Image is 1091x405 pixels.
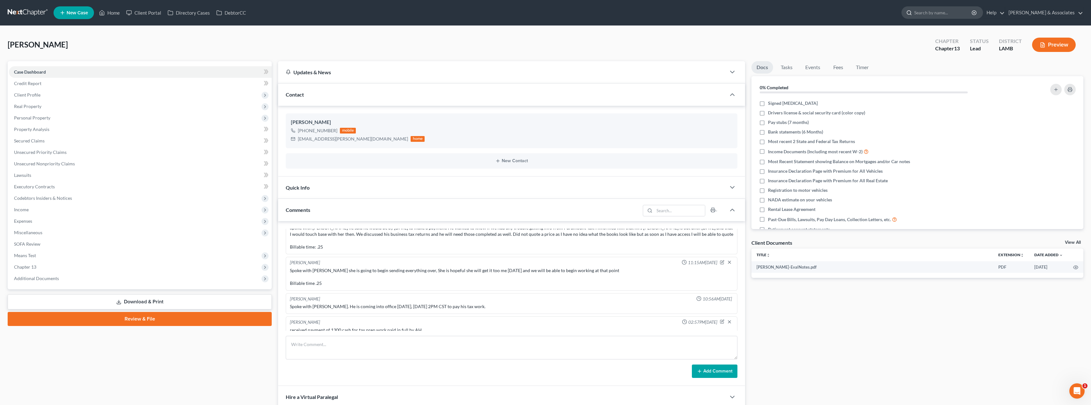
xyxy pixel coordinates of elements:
[766,253,770,257] i: unfold_more
[290,225,733,250] div: Spoke with [PERSON_NAME] he said he would be by [DATE] to make a payment. He wanted to know if we...
[290,267,733,286] div: Spoke with [PERSON_NAME] she is going to begin sending everything over, She is hopeful she will g...
[1065,240,1081,245] a: View All
[14,207,29,212] span: Income
[9,170,272,181] a: Lawsuits
[291,158,732,163] button: New Contact
[14,81,41,86] span: Credit Report
[768,177,888,184] span: Insurance Declaration Page with Premium for All Real Estate
[14,161,75,166] span: Unsecured Nonpriority Claims
[768,129,823,135] span: Bank statements (6 Months)
[768,158,910,165] span: Most Recent Statement showing Balance on Mortgages and/or Car notes
[14,149,67,155] span: Unsecured Priority Claims
[776,61,798,74] a: Tasks
[8,40,68,49] span: [PERSON_NAME]
[768,206,815,213] span: Rental Lease Agreement
[14,172,31,178] span: Lawsuits
[692,365,737,378] button: Add Comment
[993,261,1029,273] td: PDF
[298,136,408,142] div: [EMAIL_ADDRESS][PERSON_NAME][DOMAIN_NAME]
[1029,261,1068,273] td: [DATE]
[14,92,40,98] span: Client Profile
[1059,253,1063,257] i: expand_more
[751,239,792,246] div: Client Documents
[14,276,59,281] span: Additional Documents
[768,119,809,126] span: Pay stubs (7 months)
[14,115,50,120] span: Personal Property
[983,7,1005,18] a: Help
[286,69,718,76] div: Updates & News
[9,78,272,89] a: Credit Report
[970,45,989,52] div: Lead
[935,45,960,52] div: Chapter
[828,61,848,74] a: Fees
[1032,38,1076,52] button: Preview
[286,394,338,400] span: Hire a Virtual Paralegal
[768,187,828,193] span: Registration to motor vehicles
[291,119,732,126] div: [PERSON_NAME]
[768,197,832,203] span: NADA estimate on your vehicles
[1005,7,1083,18] a: [PERSON_NAME] & Associates
[1020,253,1024,257] i: unfold_more
[970,38,989,45] div: Status
[1069,383,1085,399] iframe: Intercom live chat
[14,264,36,270] span: Chapter 13
[286,184,310,191] span: Quick Info
[290,327,733,333] div: received payment of 1300 cash for tax prep work paid in full by AH
[800,61,825,74] a: Events
[688,260,717,266] span: 11:15AM[DATE]
[954,45,960,51] span: 13
[164,7,213,18] a: Directory Cases
[9,181,272,192] a: Executory Contracts
[67,11,88,15] span: New Case
[768,216,891,223] span: Past-Due Bills, Lawsuits, Pay Day Loans, Collection Letters, etc.
[9,158,272,170] a: Unsecured Nonpriority Claims
[340,128,356,134] div: mobile
[768,168,883,174] span: Insurance Declaration Page with Premium for All Vehicles
[703,296,732,302] span: 10:56AM[DATE]
[14,138,45,143] span: Secured Claims
[14,195,72,201] span: Codebtors Insiders & Notices
[9,135,272,147] a: Secured Claims
[655,205,705,216] input: Search...
[213,7,249,18] a: DebtorCC
[688,319,717,325] span: 02:57PM[DATE]
[290,260,320,266] div: [PERSON_NAME]
[760,85,788,90] strong: 0% Completed
[290,303,733,310] div: Spoke with [PERSON_NAME]. He is coming into office [DATE], [DATE] 2PM CST to pay his tax work.
[757,252,770,257] a: Titleunfold_more
[14,241,40,247] span: SOFA Review
[411,136,425,142] div: home
[998,252,1024,257] a: Extensionunfold_more
[768,138,855,145] span: Most recent 2 State and Federal Tax Returns
[768,110,865,116] span: Drivers license & social security card (color copy)
[8,312,272,326] a: Review & File
[999,45,1022,52] div: LAMB
[123,7,164,18] a: Client Portal
[851,61,874,74] a: Timer
[8,294,272,309] a: Download & Print
[286,91,304,98] span: Contact
[999,38,1022,45] div: District
[14,230,42,235] span: Miscellaneous
[751,61,773,74] a: Docs
[1082,383,1087,388] span: 1
[14,184,55,189] span: Executory Contracts
[9,238,272,250] a: SOFA Review
[751,261,993,273] td: [PERSON_NAME]-EvalNotes.pdf
[290,319,320,326] div: [PERSON_NAME]
[14,253,36,258] span: Means Test
[96,7,123,18] a: Home
[768,226,830,233] span: Retirement account statements
[290,296,320,302] div: [PERSON_NAME]
[1034,252,1063,257] a: Date Added expand_more
[9,66,272,78] a: Case Dashboard
[14,104,41,109] span: Real Property
[286,207,310,213] span: Comments
[768,148,863,155] span: Income Documents (Including most recent W-2)
[14,69,46,75] span: Case Dashboard
[914,7,973,18] input: Search by name...
[9,147,272,158] a: Unsecured Priority Claims
[935,38,960,45] div: Chapter
[14,127,49,132] span: Property Analysis
[298,127,337,134] div: [PHONE_NUMBER]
